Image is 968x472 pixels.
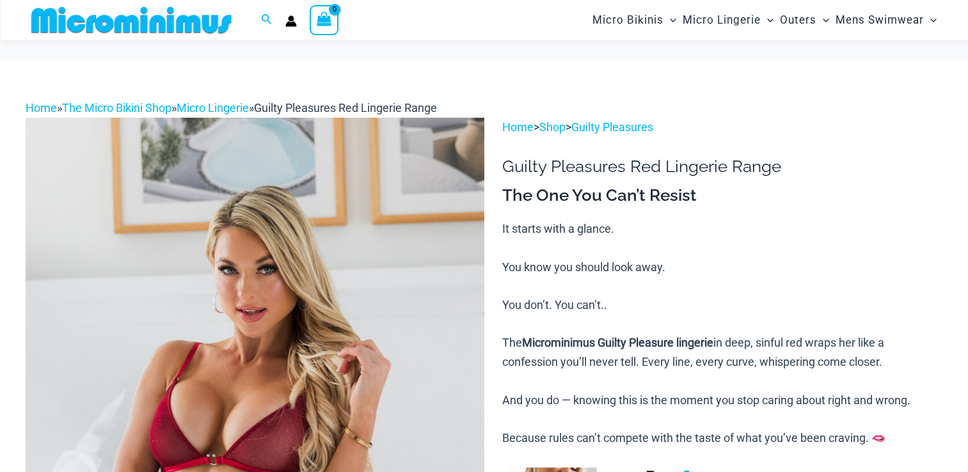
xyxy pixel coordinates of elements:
[285,15,297,27] a: Account icon link
[522,336,713,349] b: Microminimus Guilty Pleasure lingerie
[502,157,942,177] h1: Guilty Pleasures Red Lingerie Range
[26,101,437,114] span: » » »
[502,219,942,447] p: It starts with a glance. You know you should look away. You don’t. You can’t.. The in deep, sinfu...
[587,2,942,38] nav: Site Navigation
[683,4,761,36] span: Micro Lingerie
[26,101,57,114] a: Home
[539,120,566,134] a: Shop
[589,4,679,36] a: Micro BikinisMenu ToggleMenu Toggle
[924,4,937,36] span: Menu Toggle
[780,4,816,36] span: Outers
[502,118,942,137] p: > >
[310,5,339,35] a: View Shopping Cart, empty
[816,4,829,36] span: Menu Toggle
[679,4,777,36] a: Micro LingerieMenu ToggleMenu Toggle
[26,6,237,35] img: MM SHOP LOGO FLAT
[663,4,676,36] span: Menu Toggle
[571,120,653,134] a: Guilty Pleasures
[62,101,171,114] a: The Micro Bikini Shop
[592,4,663,36] span: Micro Bikinis
[761,4,774,36] span: Menu Toggle
[177,101,249,114] a: Micro Lingerie
[261,12,273,28] a: Search icon link
[832,4,940,36] a: Mens SwimwearMenu ToggleMenu Toggle
[254,101,437,114] span: Guilty Pleasures Red Lingerie Range
[502,185,942,207] h3: The One You Can’t Resist
[502,120,534,134] a: Home
[836,4,924,36] span: Mens Swimwear
[777,4,832,36] a: OutersMenu ToggleMenu Toggle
